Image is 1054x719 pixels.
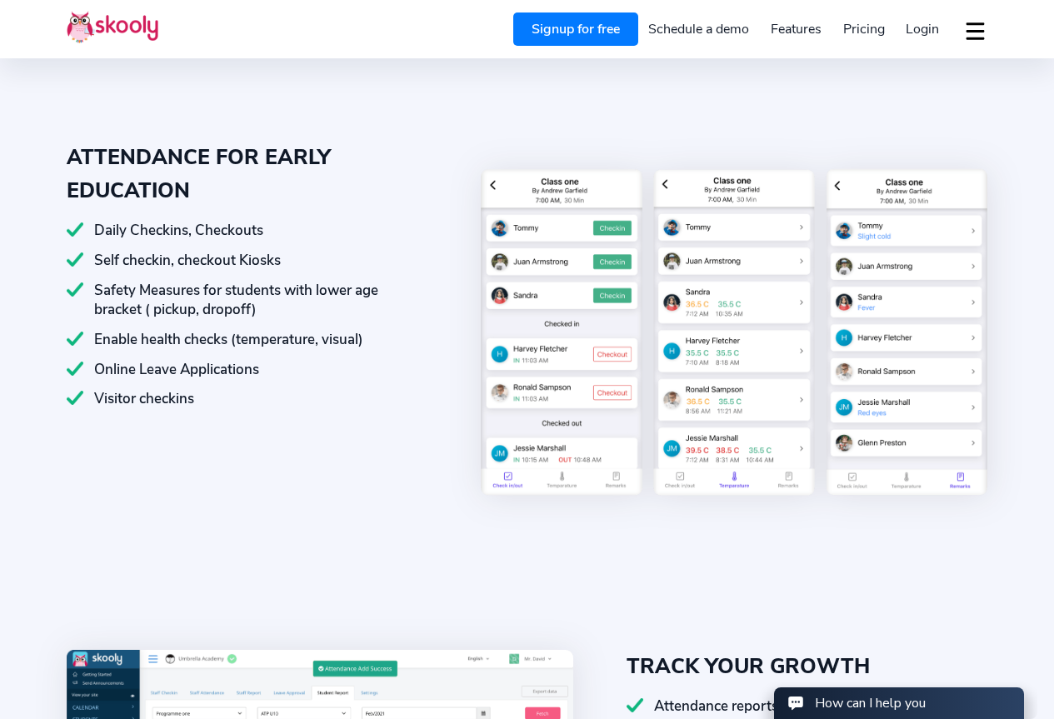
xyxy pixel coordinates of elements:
span: Login [906,20,939,38]
a: Features [760,16,832,42]
a: Schedule a demo [638,16,761,42]
a: Pricing [832,16,896,42]
div: Daily Checkins, Checkouts [67,221,427,240]
div: Online Leave Applications [67,360,427,379]
div: Visitor checkins [67,389,427,408]
img: ATTENDANCE FOR EARLY EDUCATION [481,141,987,525]
div: ATTENDANCE FOR EARLY EDUCATION [67,141,427,207]
button: dropdown menu [963,12,987,50]
a: Login [895,16,950,42]
div: Safety Measures for students with lower age bracket ( pickup, dropoff) [67,281,427,319]
div: Enable health checks (temperature, visual) [67,330,427,349]
span: Pricing [843,20,885,38]
div: Self checkin, checkout Kiosks [67,251,427,270]
div: TRACK YOUR GROWTH [627,650,987,683]
img: Skooly [67,11,158,43]
a: Signup for free [513,12,638,46]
